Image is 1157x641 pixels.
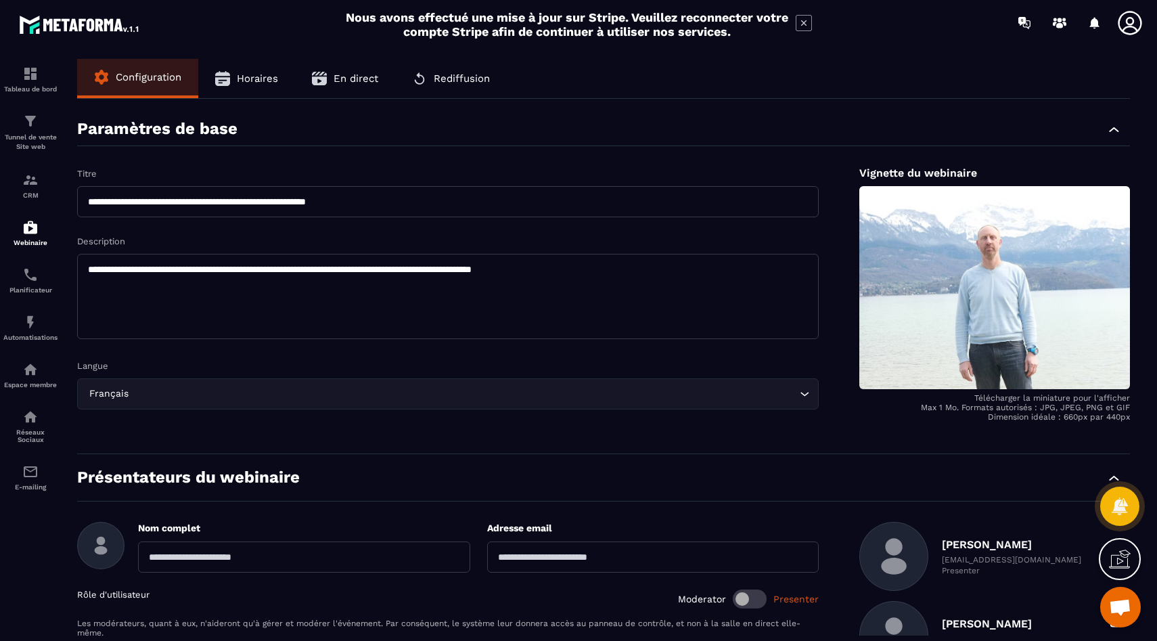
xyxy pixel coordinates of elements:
[3,304,58,351] a: automationsautomationsAutomatisations
[345,10,789,39] h2: Nous avons effectué une mise à jour sur Stripe. Veuillez reconnecter votre compte Stripe afin de ...
[295,59,395,98] button: En direct
[22,409,39,425] img: social-network
[77,119,237,139] p: Paramètres de base
[3,257,58,304] a: schedulerschedulerPlanificateur
[22,464,39,480] img: email
[942,617,1081,630] p: [PERSON_NAME]
[22,314,39,330] img: automations
[3,483,58,491] p: E-mailing
[395,59,507,98] button: Rediffusion
[3,381,58,389] p: Espace membre
[773,594,819,604] span: Presenter
[859,403,1130,412] p: Max 1 Mo. Formats autorisés : JPG, JPEG, PNG et GIF
[3,162,58,209] a: formationformationCRM
[77,59,198,95] button: Configuration
[237,72,278,85] span: Horaires
[3,192,58,199] p: CRM
[22,267,39,283] img: scheduler
[77,590,150,609] p: Rôle d'utilisateur
[3,428,58,443] p: Réseaux Sociaux
[3,334,58,341] p: Automatisations
[77,619,819,638] p: Les modérateurs, quant à eux, n'aideront qu'à gérer et modérer l'événement. Par conséquent, le sy...
[19,12,141,37] img: logo
[22,361,39,378] img: automations
[3,286,58,294] p: Planificateur
[3,399,58,454] a: social-networksocial-networkRéseaux Sociaux
[86,386,131,401] span: Français
[22,219,39,236] img: automations
[3,454,58,501] a: emailemailE-mailing
[1100,587,1141,627] div: Ouvrir le chat
[434,72,490,85] span: Rediffusion
[22,113,39,129] img: formation
[77,361,108,371] label: Langue
[3,56,58,103] a: formationformationTableau de bord
[3,85,58,93] p: Tableau de bord
[942,538,1081,551] p: [PERSON_NAME]
[3,239,58,246] p: Webinaire
[3,103,58,162] a: formationformationTunnel de vente Site web
[3,351,58,399] a: automationsautomationsEspace membre
[77,468,300,487] p: Présentateurs du webinaire
[131,386,796,401] input: Search for option
[3,209,58,257] a: automationsautomationsWebinaire
[22,66,39,82] img: formation
[487,522,819,535] p: Adresse email
[77,236,125,246] label: Description
[3,133,58,152] p: Tunnel de vente Site web
[138,522,470,535] p: Nom complet
[77,378,819,410] div: Search for option
[859,167,1130,179] p: Vignette du webinaire
[22,172,39,188] img: formation
[116,71,181,83] span: Configuration
[942,555,1081,565] p: [EMAIL_ADDRESS][DOMAIN_NAME]
[859,393,1130,403] p: Télécharger la miniature pour l'afficher
[198,59,295,98] button: Horaires
[678,594,726,604] span: Moderator
[77,169,97,179] label: Titre
[334,72,378,85] span: En direct
[859,412,1130,422] p: Dimension idéale : 660px par 440px
[942,566,1081,575] p: Presenter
